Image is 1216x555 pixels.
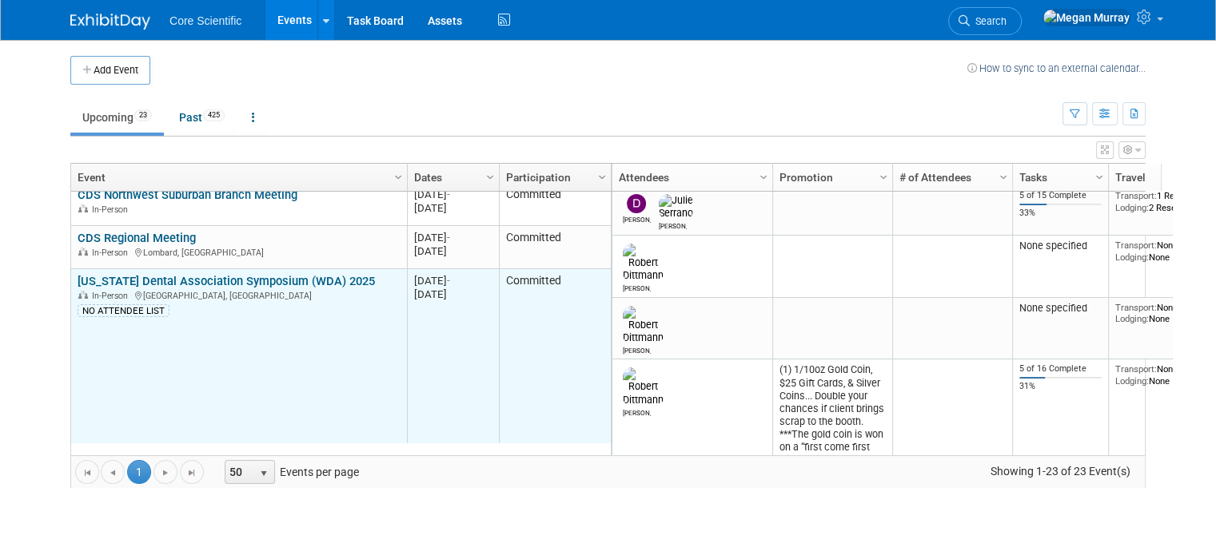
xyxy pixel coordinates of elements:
span: 23 [134,109,152,121]
span: Transport: [1115,240,1157,251]
span: Column Settings [1093,171,1106,184]
span: 1 [127,460,151,484]
div: 33% [1019,208,1102,219]
span: Column Settings [484,171,496,184]
a: Promotion [779,164,882,191]
span: Lodging: [1115,375,1149,387]
a: Column Settings [594,164,612,188]
a: CDS Regional Meeting [78,231,196,245]
span: Go to the last page [185,466,198,479]
span: Transport: [1115,190,1157,201]
a: Go to the previous page [101,460,125,484]
span: In-Person [92,248,133,258]
span: Go to the next page [159,466,172,479]
span: Column Settings [757,171,770,184]
span: 425 [203,109,225,121]
div: [DATE] [414,231,492,244]
div: [DATE] [414,244,492,258]
div: [DATE] [414,188,492,201]
a: [US_STATE] Dental Association Symposium (WDA) 2025 [78,274,375,288]
div: Robert Dittmann [623,406,651,417]
button: Add Event [70,56,150,85]
span: - [447,275,450,287]
a: Past425 [167,102,237,133]
a: Tasks [1019,164,1098,191]
span: In-Person [92,204,133,215]
a: Column Settings [390,164,408,188]
div: None specified [1019,240,1102,252]
div: Lombard, [GEOGRAPHIC_DATA] [78,245,400,259]
a: Column Settings [995,164,1013,188]
span: Lodging: [1115,252,1149,263]
div: [DATE] [414,201,492,215]
a: Column Settings [875,164,893,188]
a: Upcoming23 [70,102,164,133]
a: Column Settings [756,164,773,188]
td: Committed [499,269,611,472]
span: Column Settings [877,171,890,184]
span: Transport: [1115,363,1157,375]
div: NO ATTENDEE LIST [78,304,169,317]
td: Committed [499,183,611,226]
img: Julie Serrano [659,194,693,220]
a: Column Settings [482,164,500,188]
img: Dan Boro [627,194,646,213]
a: Dates [414,164,488,191]
img: In-Person Event [78,204,88,212]
img: Robert Dittmann [623,306,664,344]
img: In-Person Event [78,291,88,299]
a: Go to the first page [75,460,99,484]
img: Megan Murray [1043,9,1130,26]
span: Transport: [1115,302,1157,313]
div: 31% [1019,381,1102,392]
div: Julie Serrano [659,220,687,230]
img: ExhibitDay [70,14,150,30]
div: 5 of 15 Complete [1019,190,1102,201]
img: Robert Dittmann [623,244,664,282]
span: Go to the previous page [106,466,119,479]
span: - [447,188,450,200]
span: 50 [225,461,253,483]
span: Lodging: [1115,202,1149,213]
a: How to sync to an external calendar... [967,62,1146,74]
a: CDS Northwest Suburban Branch Meeting [78,188,297,202]
span: In-Person [92,291,133,301]
a: Search [948,7,1022,35]
span: Showing 1-23 of 23 Event(s) [975,460,1145,482]
span: Search [970,15,1007,27]
a: Event [78,164,397,191]
div: Robert Dittmann [623,344,651,355]
div: Robert Dittmann [623,282,651,292]
a: Participation [506,164,600,191]
span: Go to the first page [81,466,94,479]
span: - [447,232,450,244]
div: 5 of 16 Complete [1019,363,1102,375]
span: Events per page [205,460,375,484]
span: select [257,467,270,480]
span: Column Settings [392,171,405,184]
a: Attendees [619,164,762,191]
div: [DATE] [414,274,492,287]
span: Column Settings [596,171,608,184]
span: Column Settings [997,171,1010,184]
a: Go to the last page [180,460,204,484]
div: [DATE] [414,287,492,301]
a: Column Settings [1091,164,1109,188]
img: In-Person Event [78,248,88,256]
div: Dan Boro [623,213,651,224]
a: # of Attendees [899,164,1002,191]
span: Lodging: [1115,313,1149,324]
div: None specified [1019,302,1102,315]
span: Core Scientific [169,14,241,27]
a: Go to the next page [153,460,177,484]
img: Robert Dittmann [623,367,664,406]
td: Committed [499,226,611,269]
div: [GEOGRAPHIC_DATA], [GEOGRAPHIC_DATA] [78,288,400,302]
